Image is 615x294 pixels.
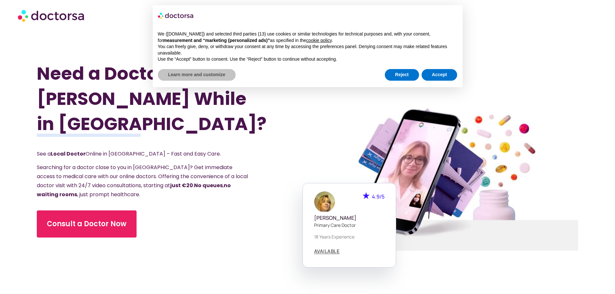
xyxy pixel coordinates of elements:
a: Consult a Doctor Now [37,210,137,238]
span: 4.9/5 [372,193,384,200]
p: Use the “Accept” button to consent. Use the “Reject” button to continue without accepting. [158,56,457,63]
p: 18 years experience [314,233,384,240]
h1: Need a Doctor [PERSON_NAME] While in [GEOGRAPHIC_DATA]? [37,61,267,137]
span: Consult a Doctor Now [47,219,127,229]
strong: Local Doctor [51,150,86,157]
strong: No queues [194,182,223,189]
a: cookie policy [306,38,332,43]
button: Learn more and customize [158,69,236,81]
h5: [PERSON_NAME] [314,215,384,221]
img: logo [158,10,194,21]
button: Accept [422,69,457,81]
p: We ([DOMAIN_NAME]) and selected third parties (13) use cookies or similar technologies for techni... [158,31,457,44]
p: You can freely give, deny, or withdraw your consent at any time by accessing the preferences pane... [158,44,457,56]
span: See a Online in [GEOGRAPHIC_DATA] – Fast and Easy Care. [37,150,221,157]
strong: just €20 [170,182,193,189]
strong: measurement and “marketing (personalized ads)” [163,38,270,43]
a: AVAILABLE [314,249,340,254]
span: Searching for a doctor close to you in [GEOGRAPHIC_DATA]? Get immediate access to medical care wi... [37,164,248,198]
p: Primary care doctor [314,222,384,228]
button: Reject [385,69,419,81]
